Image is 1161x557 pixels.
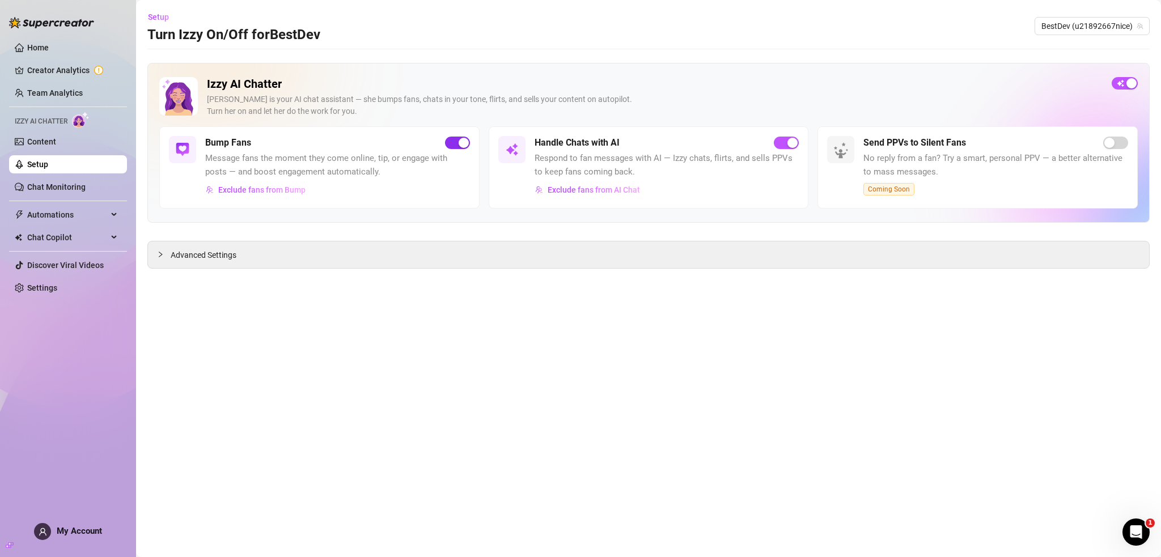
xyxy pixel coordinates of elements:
img: svg%3e [206,186,214,194]
span: Izzy AI Chatter [15,116,67,127]
span: Setup [148,12,169,22]
span: Coming Soon [863,183,914,195]
h3: Turn Izzy On/Off for BestDev [147,26,320,44]
span: Advanced Settings [171,249,236,261]
span: thunderbolt [15,210,24,219]
span: team [1137,23,1143,29]
img: AI Chatter [72,112,90,128]
h2: Izzy AI Chatter [207,77,1103,91]
img: svg%3e [535,186,543,194]
img: svg%3e [176,143,189,156]
iframe: Intercom live chat [1122,518,1150,546]
span: 1 [1146,518,1155,528]
a: Settings [27,283,57,292]
a: Discover Viral Videos [27,261,104,270]
span: collapsed [157,251,164,258]
button: Setup [147,8,178,26]
img: svg%3e [505,143,519,156]
h5: Send PPVs to Silent Fans [863,136,966,150]
a: Team Analytics [27,88,83,97]
span: No reply from a fan? Try a smart, personal PPV — a better alternative to mass messages. [863,152,1128,178]
span: Exclude fans from Bump [218,185,306,194]
span: My Account [57,526,102,536]
img: Chat Copilot [15,233,22,241]
span: build [6,541,14,549]
span: Chat Copilot [27,228,108,246]
div: [PERSON_NAME] is your AI chat assistant — she bumps fans, chats in your tone, flirts, and sells y... [207,93,1103,117]
span: user [39,528,47,536]
span: Automations [27,206,108,224]
h5: Bump Fans [205,136,251,150]
span: Message fans the moment they come online, tip, or engage with posts — and boost engagement automa... [205,152,470,178]
span: Exclude fans from AI Chat [548,185,640,194]
a: Content [27,137,56,146]
img: silent-fans-ppv-o-N6Mmdf.svg [833,142,851,160]
a: Home [27,43,49,52]
button: Exclude fans from Bump [205,181,306,199]
span: Respond to fan messages with AI — Izzy chats, flirts, and sells PPVs to keep fans coming back. [535,152,799,178]
a: Setup [27,160,48,169]
span: BestDev (u21892667nice) [1041,18,1143,35]
div: collapsed [157,248,171,261]
img: Izzy AI Chatter [159,77,198,116]
button: Exclude fans from AI Chat [535,181,641,199]
img: logo-BBDzfeDw.svg [9,17,94,28]
h5: Handle Chats with AI [535,136,620,150]
a: Creator Analytics exclamation-circle [27,61,118,79]
a: Chat Monitoring [27,182,86,192]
